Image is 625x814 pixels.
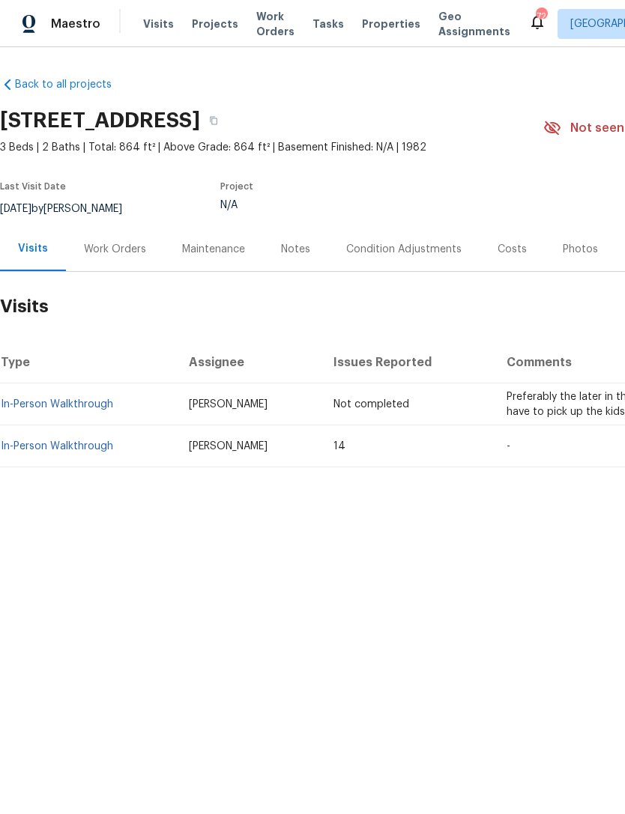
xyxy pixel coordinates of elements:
div: 72 [536,9,546,24]
span: Visits [143,16,174,31]
span: - [507,441,510,452]
th: Assignee [177,341,322,383]
span: Tasks [312,19,344,29]
div: Condition Adjustments [346,242,462,257]
span: [PERSON_NAME] [189,441,268,452]
div: N/A [220,200,508,210]
a: In-Person Walkthrough [1,399,113,410]
span: Properties [362,16,420,31]
th: Issues Reported [321,341,494,383]
span: Work Orders [256,9,295,39]
span: Geo Assignments [438,9,510,39]
span: Maestro [51,16,100,31]
div: Work Orders [84,242,146,257]
div: Visits [18,241,48,256]
span: Project [220,182,253,191]
div: Photos [563,242,598,257]
div: Notes [281,242,310,257]
span: [PERSON_NAME] [189,399,268,410]
div: Maintenance [182,242,245,257]
button: Copy Address [200,107,227,134]
span: Not completed [333,399,409,410]
span: Projects [192,16,238,31]
span: 14 [333,441,345,452]
div: Costs [498,242,527,257]
a: In-Person Walkthrough [1,441,113,452]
